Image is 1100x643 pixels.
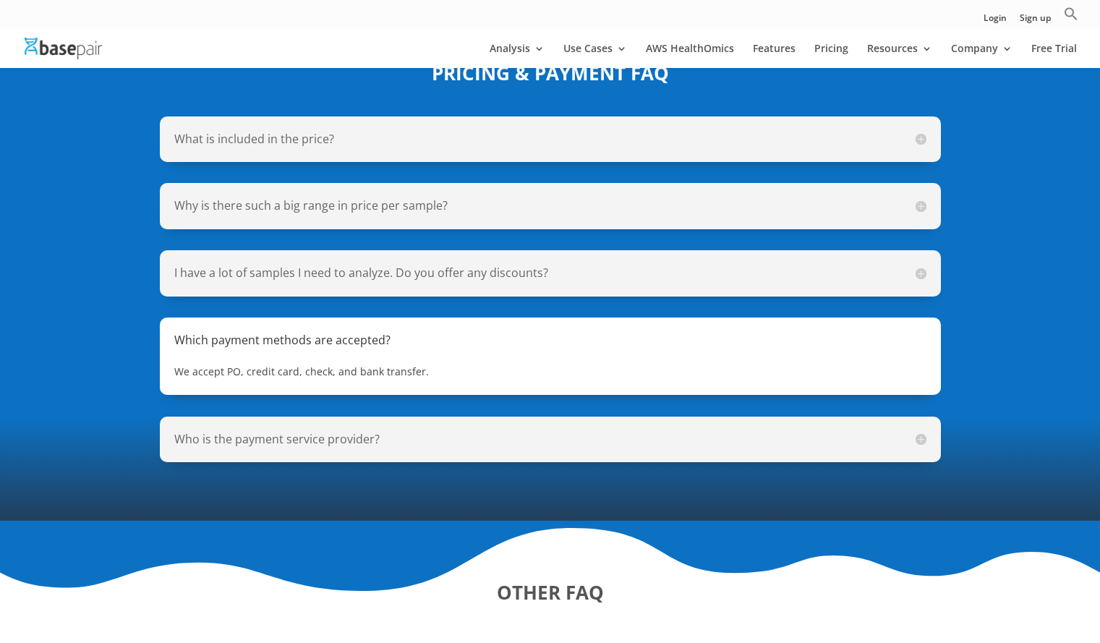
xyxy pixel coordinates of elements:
h5: Who is the payment service provider? [174,431,926,448]
a: Login [984,14,1007,29]
a: Sign up [1020,14,1051,29]
a: Company [951,43,1012,68]
a: Free Trial [1031,43,1077,68]
strong: PRICING & PAYMENT FAQ [432,60,669,86]
a: Features [753,43,796,68]
h5: Why is there such a big range in price per sample? [174,197,926,214]
a: Resources [867,43,932,68]
a: Pricing [814,43,848,68]
a: Search Icon Link [1064,7,1078,29]
strong: OTHER FAQ [497,579,604,605]
a: Use Cases [563,43,627,68]
h5: Which payment methods are accepted? [174,332,926,349]
iframe: Drift Widget Chat Controller [1028,571,1083,626]
h5: I have a lot of samples I need to analyze. Do you offer any discounts? [174,265,926,281]
a: Analysis [490,43,545,68]
img: Basepair [25,38,102,59]
svg: Search [1064,7,1078,21]
a: AWS HealthOmics [646,43,734,68]
h5: What is included in the price? [174,131,926,148]
span: We accept PO, credit card, check, and bank transfer. [174,365,429,378]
